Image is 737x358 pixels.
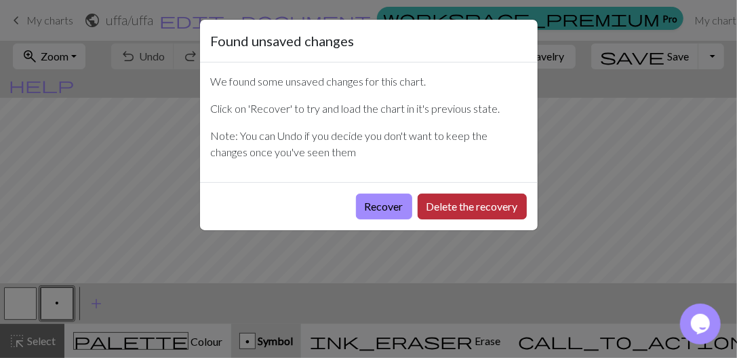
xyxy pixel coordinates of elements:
button: Recover [356,194,412,219]
h5: Found unsaved changes [211,31,355,51]
p: We found some unsaved changes for this chart. [211,73,527,90]
p: Click on 'Recover' to try and load the chart in it's previous state. [211,101,527,117]
button: Delete the recovery [418,194,527,219]
p: Note: You can Undo if you decide you don't want to keep the changes once you've seen them [211,128,527,160]
iframe: chat widget [680,304,723,344]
